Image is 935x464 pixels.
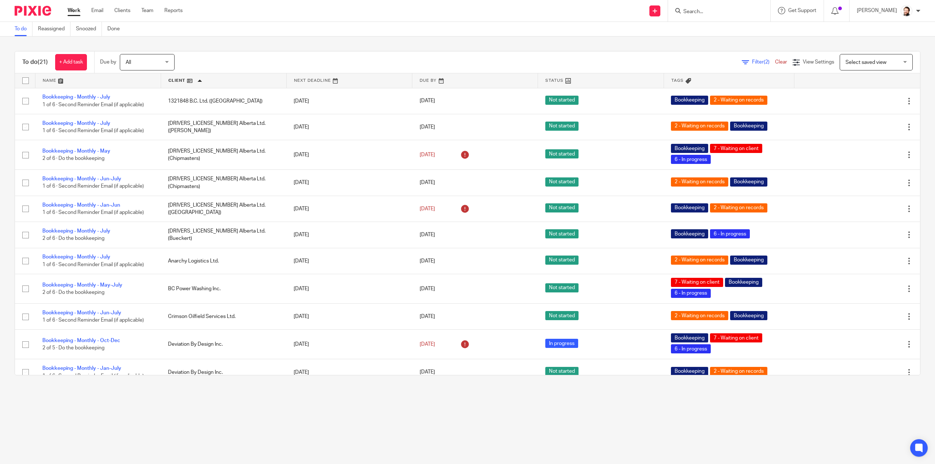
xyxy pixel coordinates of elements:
span: Bookkeeping [671,144,708,153]
td: [DRIVERS_LICENSE_NUMBER] Alberta Ltd. ([PERSON_NAME]) [161,114,286,140]
span: Bookkeeping [725,278,762,287]
a: Snoozed [76,22,102,36]
p: Due by [100,58,116,66]
a: Bookkeeping - Monthly - July [42,254,110,260]
span: Get Support [788,8,816,13]
span: [DATE] [420,206,435,211]
span: 2 - Waiting on records [710,367,767,376]
span: 6 - In progress [671,155,711,164]
span: 2 of 6 · Do the bookkeeping [42,290,104,295]
span: 2 of 6 · Do the bookkeeping [42,156,104,161]
span: Bookkeeping [671,96,708,105]
span: Not started [545,203,579,212]
span: [DATE] [420,152,435,157]
td: Anarchy Logistics Ltd. [161,248,286,274]
td: [DATE] [286,248,412,274]
a: Bookkeeping - Monthly - May-July [42,283,122,288]
span: 1 of 6 · Second Reminder Email (if applicable) [42,128,144,133]
a: Bookkeeping - Monthly - July [42,121,110,126]
span: 6 - In progress [710,229,750,238]
span: Bookkeeping [730,177,767,187]
span: Not started [545,229,579,238]
img: Jayde%20Headshot.jpg [901,5,912,17]
span: Tags [671,78,684,83]
span: 7 - Waiting on client [671,278,723,287]
span: 1 of 6 · Second Reminder Email (if applicable) [42,184,144,189]
span: In progress [545,339,578,348]
span: Filter [752,60,775,65]
td: [DATE] [286,114,412,140]
a: Bookkeeping - Monthly - May [42,149,110,154]
span: [DATE] [420,286,435,291]
a: Bookkeeping - Monthly - Jun-July [42,310,121,315]
span: Not started [545,256,579,265]
td: [DRIVERS_LICENSE_NUMBER] Alberta Ltd. (Chipmasters) [161,140,286,170]
span: 2 of 6 · Do the bookkeeping [42,236,104,241]
span: 2 - Waiting on records [671,256,728,265]
td: 1321848 B.C. Ltd. ([GEOGRAPHIC_DATA]) [161,88,286,114]
a: Bookkeeping - Monthly - Oct-Dec [42,338,120,343]
td: [DATE] [286,170,412,196]
a: Work [68,7,80,14]
span: Not started [545,367,579,376]
span: 2 - Waiting on records [671,122,728,131]
td: [DRIVERS_LICENSE_NUMBER] Alberta Ltd. (Chipmasters) [161,170,286,196]
span: [DATE] [420,124,435,130]
span: 7 - Waiting on client [710,333,762,342]
span: Bookkeeping [730,122,767,131]
span: Not started [545,96,579,105]
td: [DRIVERS_LICENSE_NUMBER] Alberta Ltd. ([GEOGRAPHIC_DATA]) [161,196,286,222]
span: [DATE] [420,342,435,347]
span: Bookkeeping [671,203,708,212]
span: Bookkeeping [671,333,708,342]
td: [DRIVERS_LICENSE_NUMBER] Alberta Ltd. (Bueckert) [161,222,286,248]
span: All [126,60,131,65]
span: Select saved view [846,60,886,65]
p: [PERSON_NAME] [857,7,897,14]
td: [DATE] [286,196,412,222]
span: 1 of 6 · Second Reminder Email (if applicable) [42,373,144,379]
a: Clear [775,60,787,65]
span: 2 - Waiting on records [710,96,767,105]
a: + Add task [55,54,87,70]
span: Bookkeeping [730,311,767,320]
span: [DATE] [420,99,435,104]
span: View Settings [803,60,834,65]
td: Deviation By Design Inc. [161,359,286,385]
span: [DATE] [420,180,435,185]
span: [DATE] [420,258,435,264]
span: 6 - In progress [671,344,711,353]
td: [DATE] [286,88,412,114]
span: (2) [764,60,770,65]
span: [DATE] [420,232,435,237]
span: Not started [545,122,579,131]
span: Not started [545,283,579,292]
span: (21) [38,59,48,65]
span: 1 of 6 · Second Reminder Email (if applicable) [42,262,144,267]
td: [DATE] [286,274,412,304]
span: 1 of 6 · Second Reminder Email (if applicable) [42,210,144,215]
input: Search [683,9,748,15]
span: [DATE] [420,370,435,375]
span: Bookkeeping [671,229,708,238]
a: Bookkeeping - Monthly - Jan-July [42,366,121,371]
span: Not started [545,177,579,187]
h1: To do [22,58,48,66]
td: [DATE] [286,304,412,330]
span: 1 of 6 · Second Reminder Email (if applicable) [42,102,144,107]
a: Team [141,7,153,14]
a: Done [107,22,125,36]
a: Clients [114,7,130,14]
span: 6 - In progress [671,289,711,298]
a: Email [91,7,103,14]
a: Bookkeeping - Monthly - Jun-July [42,176,121,181]
span: Bookkeeping [730,256,767,265]
a: Bookkeeping - Monthly - July [42,95,110,100]
span: 2 - Waiting on records [671,177,728,187]
span: 7 - Waiting on client [710,144,762,153]
td: [DATE] [286,222,412,248]
td: Crimson Oilfield Services Ltd. [161,304,286,330]
td: BC Power Washing Inc. [161,274,286,304]
td: [DATE] [286,140,412,170]
span: [DATE] [420,314,435,319]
